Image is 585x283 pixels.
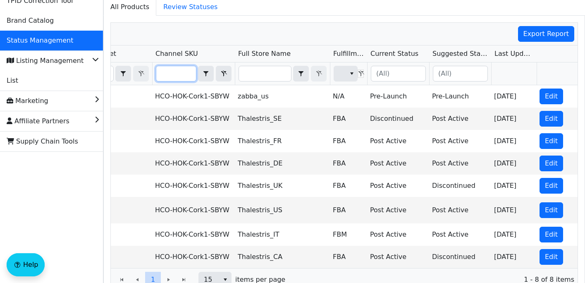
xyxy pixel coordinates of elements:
[540,89,563,104] button: Edit
[523,29,569,39] span: Export Report
[198,66,213,81] button: select
[429,152,491,175] td: Post Active
[545,136,558,146] span: Edit
[429,62,491,85] th: Filter
[429,246,491,268] td: Discontinued
[239,66,291,81] input: Filter
[540,227,563,242] button: Edit
[234,85,330,108] td: zabba_us
[545,252,558,262] span: Edit
[23,260,38,270] span: Help
[90,175,152,197] td: UK
[330,108,367,130] td: FBA
[433,66,487,81] input: (All)
[234,175,330,197] td: Thalestris_UK
[234,152,330,175] td: Thalestris_DE
[156,66,196,81] input: Filter
[432,49,488,59] span: Suggested Status
[7,253,45,276] button: Help floatingactionbutton
[90,197,152,223] td: US
[491,175,536,197] td: [DATE]
[90,223,152,246] td: IT
[216,66,232,82] button: Clear
[330,223,367,246] td: FBM
[234,246,330,268] td: Thalestris_CA
[234,130,330,152] td: Thalestris_FR
[330,152,367,175] td: FBA
[235,62,330,85] th: Filter
[90,108,152,130] td: SE
[367,223,429,246] td: Post Active
[7,14,54,27] span: Brand Catalog
[491,130,536,152] td: [DATE]
[330,130,367,152] td: FBA
[540,133,563,149] button: Edit
[540,156,563,171] button: Edit
[7,135,78,148] span: Supply Chain Tools
[90,152,152,175] td: DE
[346,66,358,81] button: select
[330,85,367,108] td: N/A
[155,49,198,59] span: Channel SKU
[333,49,364,59] span: Fulfillment
[370,49,418,59] span: Current Status
[234,223,330,246] td: Thalestris_IT
[367,152,429,175] td: Post Active
[429,223,491,246] td: Post Active
[540,202,563,218] button: Edit
[491,152,536,175] td: [DATE]
[152,85,234,108] td: HCO-HOK-Cork1-SBYW
[152,62,235,85] th: Filter
[494,49,533,59] span: Last Update
[7,54,84,67] span: Listing Management
[367,130,429,152] td: Post Active
[491,85,536,108] td: [DATE]
[330,197,367,223] td: FBA
[7,74,18,87] span: List
[152,197,234,223] td: HCO-HOK-Cork1-SBYW
[367,175,429,197] td: Post Active
[90,62,152,85] th: Filter
[367,62,429,85] th: Filter
[371,66,425,81] input: (All)
[330,175,367,197] td: FBA
[7,94,48,108] span: Marketing
[152,108,234,130] td: HCO-HOK-Cork1-SBYW
[540,249,563,265] button: Edit
[540,111,563,127] button: Edit
[367,108,429,130] td: Discontinued
[152,246,234,268] td: HCO-HOK-Cork1-SBYW
[330,246,367,268] td: FBA
[367,246,429,268] td: Post Active
[540,178,563,194] button: Edit
[294,66,308,81] button: select
[90,130,152,152] td: FR
[152,175,234,197] td: HCO-HOK-Cork1-SBYW
[293,66,309,82] span: Choose Operator
[545,230,558,240] span: Edit
[367,197,429,223] td: Post Active
[152,130,234,152] td: HCO-HOK-Cork1-SBYW
[545,158,558,168] span: Edit
[198,66,214,82] span: Choose Operator
[429,85,491,108] td: Pre-Launch
[545,181,558,191] span: Edit
[545,114,558,124] span: Edit
[7,34,73,47] span: Status Management
[115,66,131,82] span: Choose Operator
[429,108,491,130] td: Post Active
[545,205,558,215] span: Edit
[116,66,131,81] button: select
[367,85,429,108] td: Pre-Launch
[429,130,491,152] td: Post Active
[545,91,558,101] span: Edit
[152,152,234,175] td: HCO-HOK-Cork1-SBYW
[234,197,330,223] td: Thalestris_US
[491,223,536,246] td: [DATE]
[234,108,330,130] td: Thalestris_SE
[330,62,367,85] th: Filter
[491,197,536,223] td: [DATE]
[429,197,491,223] td: Post Active
[518,26,575,42] button: Export Report
[491,246,536,268] td: [DATE]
